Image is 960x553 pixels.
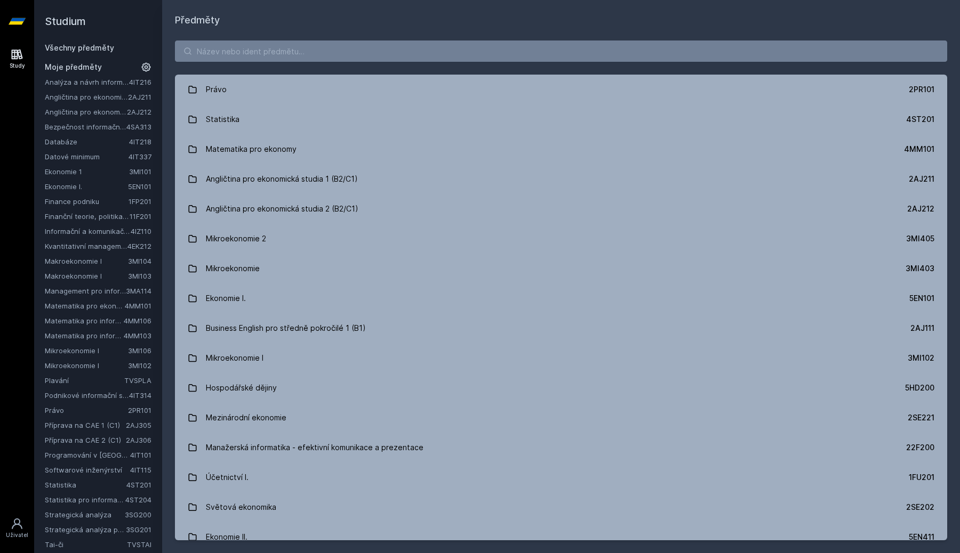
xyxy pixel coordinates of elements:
div: Ekonomie I. [206,288,246,309]
div: 3MI403 [906,263,934,274]
div: 4MM101 [904,144,934,154]
a: 4IT337 [129,152,151,161]
a: 1FP201 [129,197,151,206]
div: Hospodářské dějiny [206,377,277,399]
div: Matematika pro ekonomy [206,139,297,160]
div: 22F200 [906,442,934,453]
a: Angličtina pro ekonomická studia 1 (B2/C1) [45,92,128,102]
a: Databáze [45,136,129,147]
a: Ekonomie I. 5EN101 [175,283,947,313]
a: Angličtina pro ekonomická studia 1 (B2/C1) 2AJ211 [175,164,947,194]
div: Světová ekonomika [206,497,276,518]
a: 4IT115 [130,466,151,474]
a: 3MI102 [128,361,151,370]
a: 3SG201 [126,525,151,534]
a: 2AJ306 [126,436,151,444]
a: 4IT314 [129,391,151,400]
a: Podnikové informační systémy [45,390,129,401]
a: Finance podniku [45,196,129,207]
a: Ekonomie I. [45,181,128,192]
div: Ekonomie II. [206,526,247,548]
a: Mikroekonomie I [45,345,128,356]
a: Matematika pro informatiky [45,315,124,326]
a: 3MI103 [128,272,151,280]
a: Příprava na CAE 2 (C1) [45,435,126,445]
a: Matematika pro ekonomy 4MM101 [175,134,947,164]
div: 3MI405 [906,233,934,244]
a: 2AJ211 [128,93,151,101]
a: Datové minimum [45,151,129,162]
a: Business English pro středně pokročilé 1 (B1) 2AJ111 [175,313,947,343]
div: 3MI102 [908,353,934,363]
div: 2AJ111 [910,323,934,334]
div: 2AJ212 [907,204,934,214]
div: 2SE221 [908,412,934,423]
a: Matematika pro informatiky a statistiky [45,330,124,341]
a: Analýza a návrh informačních systémů [45,77,129,87]
a: 4IZ110 [131,227,151,235]
a: 4IT218 [129,137,151,146]
div: Manažerská informatika - efektivní komunikace a prezentace [206,437,423,458]
a: 5EN101 [128,182,151,191]
a: 3SG200 [125,510,151,519]
a: 4ST204 [125,495,151,504]
div: 2PR101 [909,84,934,95]
a: Ekonomie II. 5EN411 [175,522,947,552]
a: 3MI101 [129,167,151,176]
a: Právo 2PR101 [175,75,947,104]
a: Uživatel [2,512,32,544]
div: Angličtina pro ekonomická studia 1 (B2/C1) [206,168,358,190]
a: 4ST201 [126,481,151,489]
a: Management pro informatiky a statistiky [45,286,126,296]
a: Ekonomie 1 [45,166,129,177]
div: Business English pro středně pokročilé 1 (B1) [206,318,366,339]
a: Matematika pro ekonomy [45,300,125,311]
div: 1FU201 [909,472,934,483]
div: Právo [206,79,227,100]
a: Strategická analýza pro informatiky a statistiky [45,524,126,535]
a: 2AJ305 [126,421,151,429]
a: 3MI104 [128,257,151,265]
a: Strategická analýza [45,509,125,520]
a: Hospodářské dějiny 5HD200 [175,373,947,403]
div: Mezinárodní ekonomie [206,407,286,428]
a: Statistika pro informatiky [45,494,125,505]
a: 2PR101 [128,406,151,414]
a: Mikroekonomie I 3MI102 [175,343,947,373]
div: 2AJ211 [909,174,934,184]
a: Manažerská informatika - efektivní komunikace a prezentace 22F200 [175,433,947,462]
a: Tai-či [45,539,127,550]
a: TVSTAI [127,540,151,549]
a: Mezinárodní ekonomie 2SE221 [175,403,947,433]
div: 2SE202 [906,502,934,513]
a: Příprava na CAE 1 (C1) [45,420,126,430]
a: Statistika 4ST201 [175,104,947,134]
div: Mikroekonomie [206,258,260,279]
a: Bezpečnost informačních systémů [45,121,126,132]
a: 4MM106 [124,316,151,325]
a: Účetnictví I. 1FU201 [175,462,947,492]
a: Study [2,43,32,75]
a: Mikroekonomie 2 3MI405 [175,224,947,254]
div: Mikroekonomie 2 [206,228,266,249]
div: Angličtina pro ekonomická studia 2 (B2/C1) [206,198,358,219]
a: Finanční teorie, politika a instituce [45,211,130,222]
a: Makroekonomie I [45,256,128,266]
a: Právo [45,405,128,416]
a: Programování v [GEOGRAPHIC_DATA] [45,450,130,460]
div: Účetnictví I. [206,467,249,488]
a: Softwarové inženýrství [45,465,130,475]
div: Mikroekonomie I [206,347,263,369]
div: 5HD200 [905,383,934,393]
div: Study [10,62,25,70]
input: Název nebo ident předmětu… [175,40,947,62]
a: 4MM101 [125,302,151,310]
a: TVSPLA [124,376,151,385]
a: 4IT101 [130,451,151,459]
a: 4EK212 [127,242,151,250]
a: Informační a komunikační technologie [45,226,131,237]
a: Mikroekonomie I [45,360,128,371]
a: 11F201 [130,212,151,221]
a: 4MM103 [124,331,151,340]
a: Mikroekonomie 3MI403 [175,254,947,283]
